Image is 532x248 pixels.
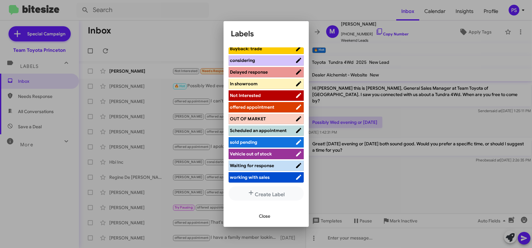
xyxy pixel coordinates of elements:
span: offered appointment [230,104,275,110]
span: Buyback: trade [230,46,262,51]
button: Create Label [229,186,304,201]
span: Close [259,210,271,222]
span: working with sales [230,174,270,180]
span: Delayed response [230,69,268,75]
span: In showroom [230,81,258,87]
span: Scheduled an appointment [230,128,287,133]
span: Waiting for response [230,163,274,168]
h1: Labels [231,29,301,39]
span: sold pending [230,139,258,145]
span: Vehicle out of stock [230,151,272,157]
button: Close [254,210,276,222]
span: Not Interested [230,93,261,98]
span: OUT OF MARKET [230,116,266,122]
span: considering [230,57,255,63]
